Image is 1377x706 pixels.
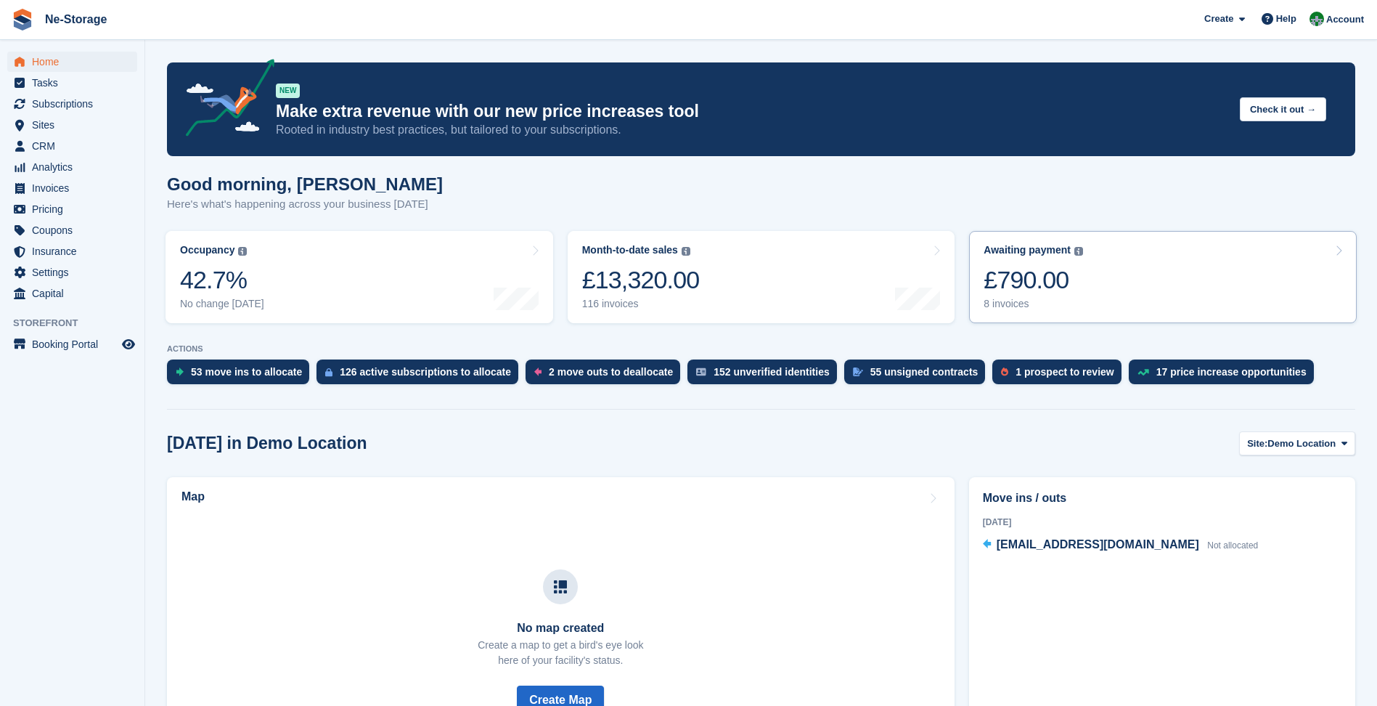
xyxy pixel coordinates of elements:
[7,136,137,156] a: menu
[32,241,119,261] span: Insurance
[7,115,137,135] a: menu
[582,265,700,295] div: £13,320.00
[7,241,137,261] a: menu
[714,366,830,378] div: 152 unverified identities
[167,360,316,391] a: 53 move ins to allocate
[1001,368,1008,376] img: prospect-51fa495bee0391a8d652442698ab0144808aea92771e9ea1ae160a38d050c398.svg
[12,9,33,31] img: stora-icon-8386f47178a22dfd0bd8f6a31ec36ba5ce8667c1dd55bd0f319d3a0aa187defe.svg
[32,157,119,177] span: Analytics
[1240,97,1326,121] button: Check it out →
[32,115,119,135] span: Sites
[32,94,119,114] span: Subscriptions
[992,360,1128,391] a: 1 prospect to review
[32,199,119,219] span: Pricing
[983,490,1341,507] h2: Move ins / outs
[7,178,137,198] a: menu
[983,516,1341,529] div: [DATE]
[1016,366,1114,378] div: 1 prospect to review
[276,101,1228,122] p: Make extra revenue with our new price increases tool
[180,298,264,310] div: No change [DATE]
[549,366,673,378] div: 2 move outs to deallocate
[39,7,113,31] a: Ne-Storage
[316,360,526,391] a: 126 active subscriptions to allocate
[870,366,978,378] div: 55 unsigned contracts
[1276,12,1296,26] span: Help
[687,360,844,391] a: 152 unverified identities
[32,73,119,93] span: Tasks
[166,231,553,323] a: Occupancy 42.7% No change [DATE]
[120,336,137,353] a: Preview store
[7,73,137,93] a: menu
[167,174,443,194] h1: Good morning, [PERSON_NAME]
[173,59,275,142] img: price-adjustments-announcement-icon-8257ccfd72463d97f412b2fc003d46551f7dbcb40ab6d574587a9cd5c0d94...
[32,220,119,240] span: Coupons
[984,298,1083,310] div: 8 invoices
[32,136,119,156] span: CRM
[7,262,137,283] a: menu
[969,231,1357,323] a: Awaiting payment £790.00 8 invoices
[853,368,863,376] img: contract_signature_icon-13c848040528278c33f63329250d36e43548de30e8caae1d1a13099fd9432cc5.svg
[276,84,300,98] div: NEW
[167,434,367,453] h2: [DATE] in Demo Location
[7,283,137,304] a: menu
[191,366,302,378] div: 53 move ins to allocate
[7,220,137,240] a: menu
[1326,12,1364,27] span: Account
[696,368,706,376] img: verify_identity-adf6edd0f0f0b5bbfe63781bf79b02c33cf7c696d77639b501bdc392416b5a36.svg
[181,490,205,503] h2: Map
[176,368,184,376] img: move_ins_to_allocate_icon-fdf77a2bb77ea45bf5b3d319d69a93e2d87916cf1d5bf7949dd705db3b84f3ca.svg
[7,94,137,114] a: menu
[1156,366,1307,378] div: 17 price increase opportunities
[478,638,643,668] p: Create a map to get a bird's eye look here of your facility's status.
[32,52,119,72] span: Home
[167,344,1355,354] p: ACTIONS
[1204,12,1233,26] span: Create
[1309,12,1324,26] img: Charlotte Nesbitt
[983,536,1259,555] a: [EMAIL_ADDRESS][DOMAIN_NAME] Not allocated
[1137,369,1149,376] img: price_increase_opportunities-93ffe204e8149a01c8c9dc8f82e8f89637d9d84a8eef4429ea346261dce0b2c0.svg
[7,199,137,219] a: menu
[32,283,119,304] span: Capital
[997,538,1199,551] span: [EMAIL_ADDRESS][DOMAIN_NAME]
[13,316,144,330] span: Storefront
[276,122,1228,138] p: Rooted in industry best practices, but tailored to your subscriptions.
[1074,247,1083,256] img: icon-info-grey-7440780725fd019a000dd9b08b2336e03edf1995a4989e88bcd33f0948082b44.svg
[180,244,234,256] div: Occupancy
[238,247,247,256] img: icon-info-grey-7440780725fd019a000dd9b08b2336e03edf1995a4989e88bcd33f0948082b44.svg
[682,247,690,256] img: icon-info-grey-7440780725fd019a000dd9b08b2336e03edf1995a4989e88bcd33f0948082b44.svg
[582,244,678,256] div: Month-to-date sales
[1207,540,1258,551] span: Not allocated
[534,368,542,376] img: move_outs_to_deallocate_icon-f764333ba52eb49d3ac5e1228854f67142a1ed5810a6f6cc68b1a99e826820c5.svg
[568,231,955,323] a: Month-to-date sales £13,320.00 116 invoices
[32,262,119,283] span: Settings
[7,334,137,354] a: menu
[167,196,443,213] p: Here's what's happening across your business [DATE]
[844,360,993,391] a: 55 unsigned contracts
[340,366,511,378] div: 126 active subscriptions to allocate
[32,178,119,198] span: Invoices
[526,360,687,391] a: 2 move outs to deallocate
[325,368,332,377] img: active_subscription_to_allocate_icon-d502201f5373d7db506a760aba3b589e785aa758c864c3986d89f69b8ff3...
[1129,360,1321,391] a: 17 price increase opportunities
[7,52,137,72] a: menu
[32,334,119,354] span: Booking Portal
[478,622,643,635] h3: No map created
[1267,437,1336,451] span: Demo Location
[984,265,1083,295] div: £790.00
[180,265,264,295] div: 42.7%
[1247,437,1267,451] span: Site:
[1239,431,1355,455] button: Site: Demo Location
[582,298,700,310] div: 116 invoices
[984,244,1071,256] div: Awaiting payment
[7,157,137,177] a: menu
[554,580,567,593] img: map-icn-33ee37083ee616e46c38cad1a60f524a97daa1e2b2c8c0bc3eb3415660979fc1.svg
